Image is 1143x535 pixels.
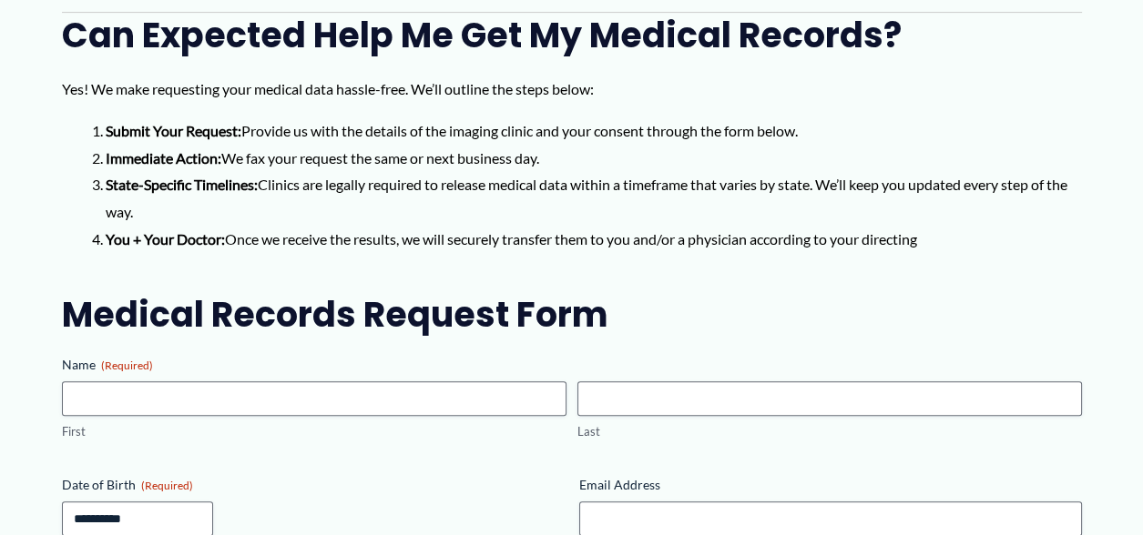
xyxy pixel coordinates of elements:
[106,117,1082,145] li: Provide us with the details of the imaging clinic and your consent through the form below.
[141,479,193,492] span: (Required)
[62,76,1082,103] p: Yes! We make requesting your medical data hassle-free. We’ll outline the steps below:
[106,171,1082,225] li: Clinics are legally required to release medical data within a timeframe that varies by state. We’...
[101,358,153,372] span: (Required)
[106,176,258,193] strong: State-Specific Timelines:
[62,476,565,494] label: Date of Birth
[62,13,1082,57] h2: Can Expected help me get my medical records?
[106,230,225,247] b: You + Your Doctor:
[106,149,221,167] strong: Immediate Action:
[106,226,1082,253] li: Once we receive the results, we will securely transfer them to you and/or a physician according t...
[62,356,153,374] legend: Name
[106,122,241,139] strong: Submit Your Request:
[577,423,1082,440] label: Last
[62,292,1082,337] h2: Medical Records Request Form
[579,476,1082,494] label: Email Address
[106,145,1082,172] li: We fax your request the same or next business day.
[62,423,566,440] label: First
